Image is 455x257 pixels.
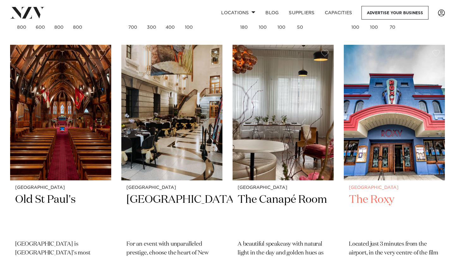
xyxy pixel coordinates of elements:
h2: The Canapé Room [238,193,329,235]
small: [GEOGRAPHIC_DATA] [238,185,329,190]
a: Locations [216,6,260,20]
h2: [GEOGRAPHIC_DATA] [126,193,217,235]
img: nzv-logo.png [10,7,45,18]
a: Capacities [320,6,357,20]
a: BLOG [260,6,284,20]
small: [GEOGRAPHIC_DATA] [349,185,440,190]
a: SUPPLIERS [284,6,319,20]
small: [GEOGRAPHIC_DATA] [126,185,217,190]
a: Advertise your business [361,6,428,20]
h2: Old St Paul's [15,193,106,235]
small: [GEOGRAPHIC_DATA] [15,185,106,190]
h2: The Roxy [349,193,440,235]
